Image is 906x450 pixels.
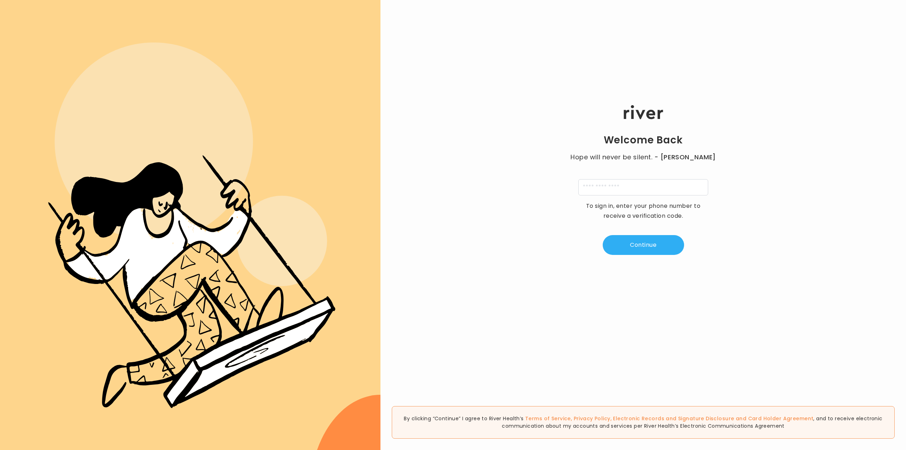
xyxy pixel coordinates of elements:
[502,415,882,429] span: , and to receive electronic communication about my accounts and services per River Health’s Elect...
[581,201,705,221] p: To sign in, enter your phone number to receive a verification code.
[525,415,571,422] a: Terms of Service
[525,415,813,422] span: , , and
[613,415,734,422] a: Electronic Records and Signature Disclosure
[604,134,683,147] h1: Welcome Back
[603,235,684,255] button: Continue
[574,415,610,422] a: Privacy Policy
[748,415,814,422] a: Card Holder Agreement
[392,406,895,439] div: By clicking “Continue” I agree to River Health’s
[564,152,723,162] p: Hope will never be silent.
[654,152,716,162] span: - [PERSON_NAME]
